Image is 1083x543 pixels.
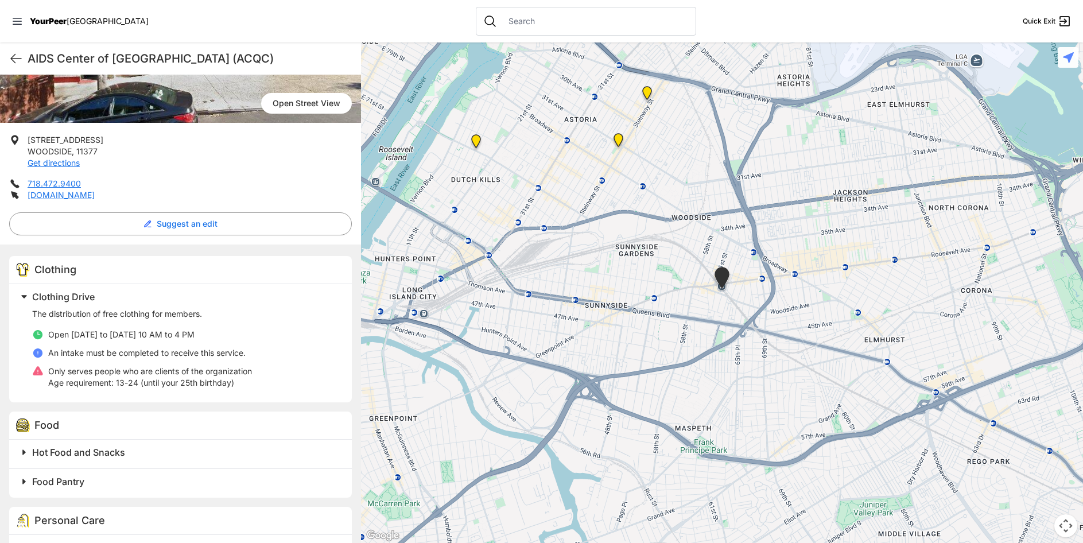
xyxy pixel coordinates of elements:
a: Get directions [28,158,80,168]
span: WOODSIDE [28,146,72,156]
p: An intake must be completed to receive this service. [48,347,246,359]
a: 718.472.9400 [28,179,81,188]
span: Hot Food and Snacks [32,447,125,458]
span: Quick Exit [1023,17,1055,26]
a: [DOMAIN_NAME] [28,190,95,200]
a: Quick Exit [1023,14,1072,28]
span: Open [DATE] to [DATE] 10 AM to 4 PM [48,329,195,339]
span: Suggest an edit [157,218,218,230]
p: The distribution of free clothing for members. [32,308,338,320]
span: Personal Care [34,514,105,526]
span: 11377 [76,146,98,156]
span: Only serves people who are clients of the organization [48,366,252,376]
span: [STREET_ADDRESS] [28,135,103,145]
button: Suggest an edit [9,212,352,235]
img: Google [364,528,402,543]
p: 13-24 (until your 25th birthday) [48,377,252,389]
input: Search [502,15,689,27]
a: YourPeer[GEOGRAPHIC_DATA] [30,18,149,25]
span: Food [34,419,59,431]
span: Clothing [34,263,76,276]
a: Open this area in Google Maps (opens a new window) [364,528,402,543]
button: Map camera controls [1054,514,1077,537]
span: Clothing Drive [32,291,95,302]
div: Woodside Youth Drop-in Center [712,267,732,293]
div: Fancy Thrift Shop [469,134,483,153]
span: YourPeer [30,16,67,26]
span: Food Pantry [32,476,84,487]
h1: AIDS Center of [GEOGRAPHIC_DATA] (ACQC) [28,51,352,67]
span: , [72,146,74,156]
span: Age requirement: [48,378,114,387]
span: Open Street View [261,93,352,114]
span: [GEOGRAPHIC_DATA] [67,16,149,26]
